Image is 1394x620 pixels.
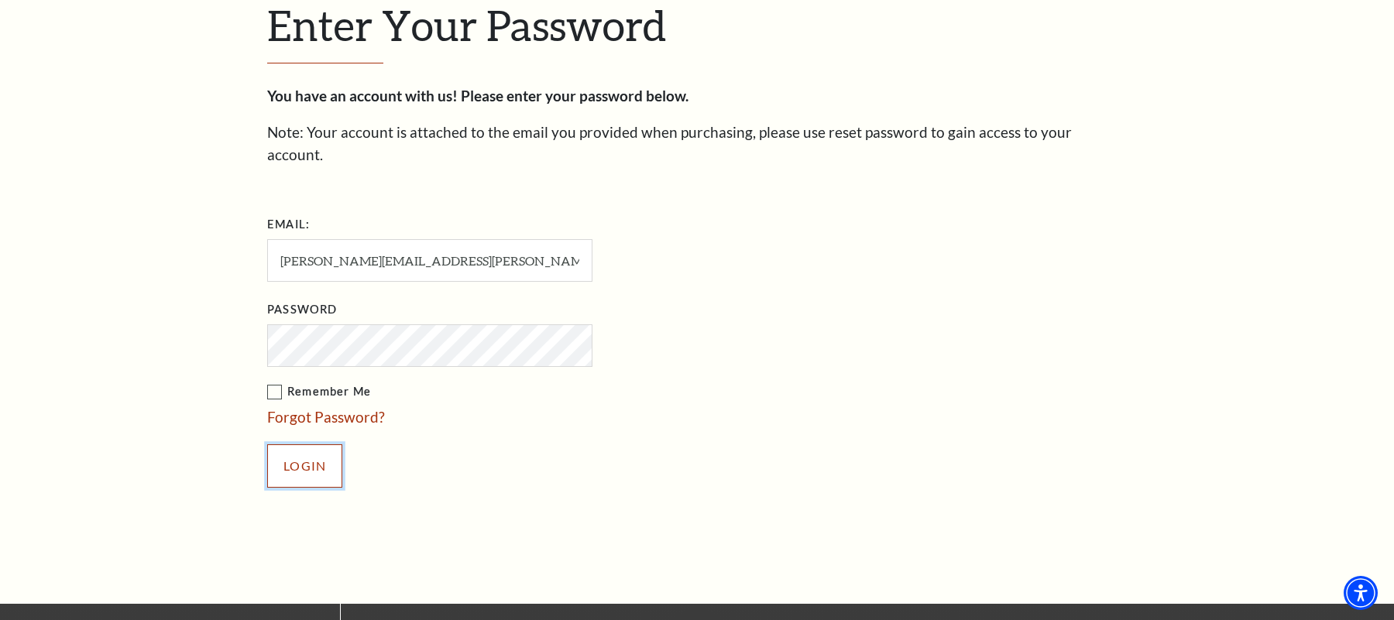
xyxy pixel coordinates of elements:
[267,382,747,402] label: Remember Me
[267,408,385,426] a: Forgot Password?
[1344,576,1378,610] div: Accessibility Menu
[267,239,592,282] input: Required
[267,300,337,320] label: Password
[461,87,688,104] strong: Please enter your password below.
[267,122,1127,166] p: Note: Your account is attached to the email you provided when purchasing, please use reset passwo...
[267,215,310,235] label: Email:
[267,87,458,104] strong: You have an account with us!
[267,444,342,488] input: Submit button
